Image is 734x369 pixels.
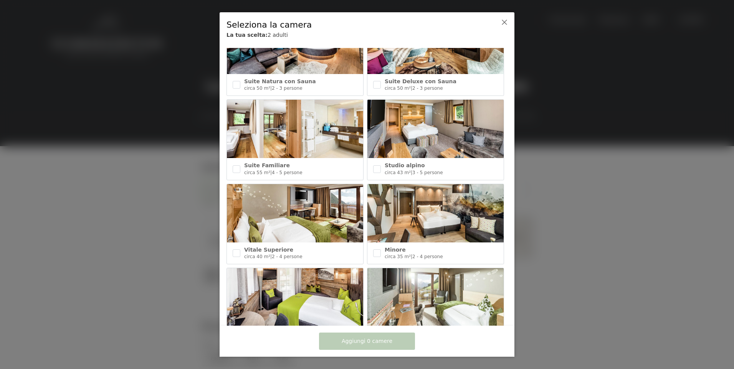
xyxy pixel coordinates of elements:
[272,170,303,175] span: 4 - 5 persone
[268,32,288,38] span: 2 adulti
[244,254,270,259] span: circa 40 m²
[385,254,411,259] span: circa 35 m²
[227,100,363,158] img: Suite Familiare
[244,247,293,253] span: Vitale Superiore
[227,268,363,326] img: Singolo Alpino
[272,254,303,259] span: 2 - 4 persone
[270,254,272,259] span: |
[367,268,504,326] img: Singola Superior
[385,247,406,253] span: Minore
[244,170,270,175] span: circa 55 m²
[227,184,363,242] img: Vitale Superiore
[411,254,412,259] span: |
[385,78,456,84] span: Suite Deluxe con Sauna
[412,254,443,259] span: 2 - 4 persone
[385,162,425,168] span: Studio alpino
[385,86,411,91] span: circa 50 m²
[411,170,412,175] span: |
[367,100,504,158] img: Studio alpino
[244,78,316,84] span: Suite Natura con Sauna
[244,86,270,91] span: circa 50 m²
[226,32,268,38] b: La tua scelta:
[226,19,484,31] div: Seleziona la camera
[412,170,443,175] span: 3 - 5 persone
[270,170,272,175] span: |
[385,170,411,175] span: circa 43 m²
[270,86,272,91] span: |
[272,86,303,91] span: 2 - 3 persone
[411,86,412,91] span: |
[244,162,290,168] span: Suite Familiare
[367,184,504,242] img: Minore
[412,86,443,91] span: 2 - 3 persone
